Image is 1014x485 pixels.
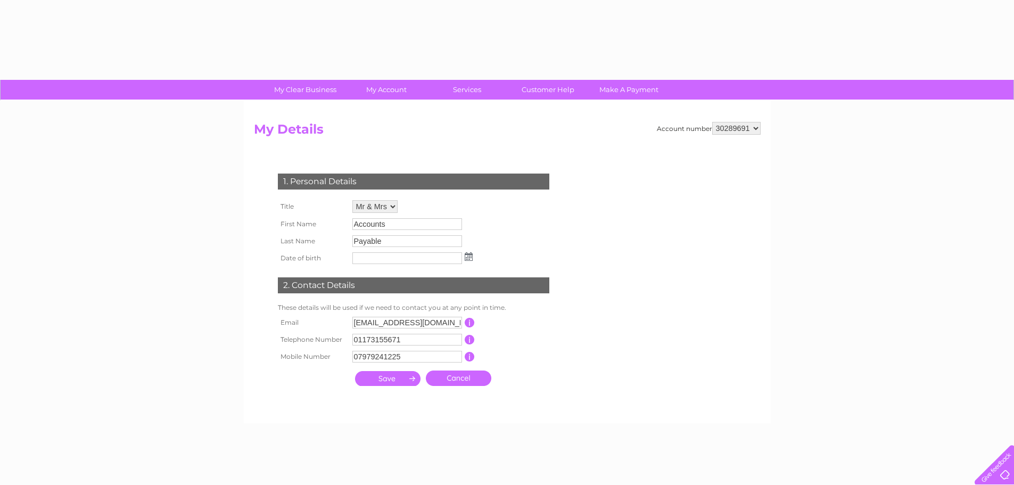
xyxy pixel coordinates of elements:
h2: My Details [254,122,761,142]
input: Submit [355,371,421,386]
a: My Clear Business [261,80,349,100]
th: Title [275,198,350,216]
div: 2. Contact Details [278,277,549,293]
td: These details will be used if we need to contact you at any point in time. [275,301,552,314]
th: Last Name [275,233,350,250]
th: Email [275,314,350,331]
div: 1. Personal Details [278,174,549,190]
a: Customer Help [504,80,592,100]
a: My Account [342,80,430,100]
a: Cancel [426,371,491,386]
th: Date of birth [275,250,350,267]
input: Information [465,335,475,344]
th: Mobile Number [275,348,350,365]
img: ... [465,252,473,261]
th: First Name [275,216,350,233]
a: Services [423,80,511,100]
input: Information [465,352,475,361]
th: Telephone Number [275,331,350,348]
input: Information [465,318,475,327]
a: Make A Payment [585,80,673,100]
div: Account number [657,122,761,135]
